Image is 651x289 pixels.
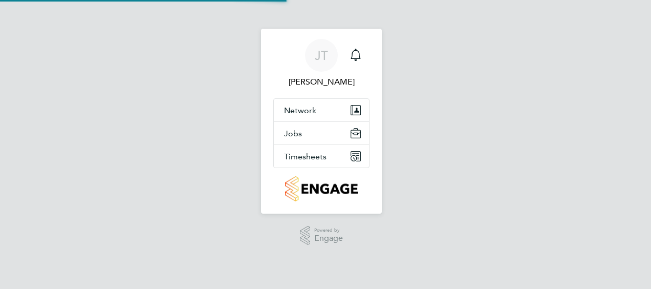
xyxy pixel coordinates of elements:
button: Network [274,99,369,121]
nav: Main navigation [261,29,382,214]
span: Timesheets [284,152,327,161]
img: countryside-properties-logo-retina.png [285,176,357,201]
span: JT [315,49,328,62]
button: Jobs [274,122,369,144]
span: Jonathan Taylor [273,76,370,88]
span: Jobs [284,129,302,138]
a: Go to home page [273,176,370,201]
a: Powered byEngage [300,226,343,245]
span: Powered by [314,226,343,235]
span: Engage [314,234,343,243]
span: Network [284,106,316,115]
button: Timesheets [274,145,369,168]
a: JT[PERSON_NAME] [273,39,370,88]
